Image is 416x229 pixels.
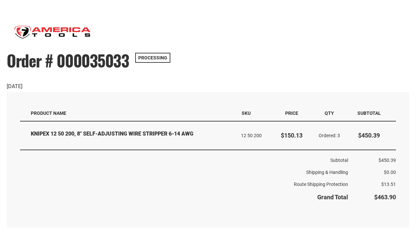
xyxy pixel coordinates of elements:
th: SKU [236,105,273,121]
span: $450.39 [358,132,380,139]
th: Subtotal [20,150,348,166]
span: $0.00 [384,170,396,175]
span: [DATE] [7,83,22,89]
img: America Tools [7,20,99,45]
strong: KNIPEX 12 50 200, 8" SELF-ADJUSTING WIRE STRIPPER 6-14 AWG [31,130,232,138]
th: Qty [311,105,348,121]
th: Shipping & Handling [20,166,348,178]
td: 12 50 200 [236,122,273,150]
strong: Grand Total [317,194,348,201]
a: store logo [7,20,409,45]
span: Ordered [319,133,337,138]
span: $150.13 [281,132,303,139]
th: Product Name [20,105,236,121]
span: $450.39 [379,158,396,163]
th: Subtotal [348,105,396,121]
th: Price [273,105,311,121]
span: $13.51 [381,182,396,187]
span: 3 [337,133,340,138]
span: $463.90 [374,194,396,201]
span: Processing [135,53,170,63]
span: Order # 000035033 [7,48,129,72]
th: Route Shipping Protection [20,178,348,190]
